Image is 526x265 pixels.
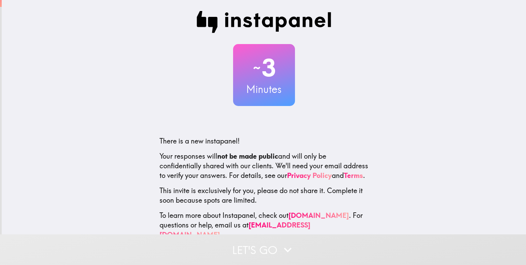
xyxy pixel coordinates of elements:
[160,211,369,240] p: To learn more about Instapanel, check out . For questions or help, email us at .
[252,57,262,78] span: ~
[344,171,363,180] a: Terms
[233,82,295,96] h3: Minutes
[160,137,240,145] span: There is a new instapanel!
[160,186,369,205] p: This invite is exclusively for you, please do not share it. Complete it soon because spots are li...
[288,211,349,220] a: [DOMAIN_NAME]
[233,54,295,82] h2: 3
[287,171,332,180] a: Privacy Policy
[160,151,369,180] p: Your responses will and will only be confidentially shared with our clients. We'll need your emai...
[197,11,331,33] img: Instapanel
[217,152,278,160] b: not be made public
